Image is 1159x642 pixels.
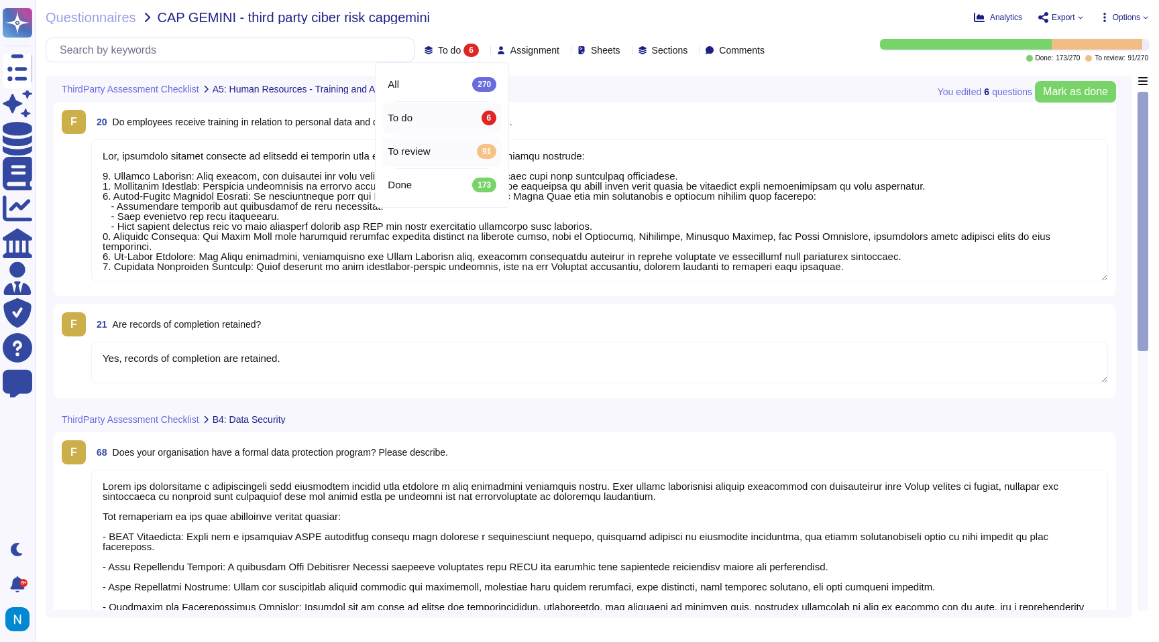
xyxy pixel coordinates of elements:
img: user [5,607,30,631]
span: All [388,78,399,90]
span: 68 [91,448,107,457]
span: Questionnaires [46,11,136,24]
span: Sheets [591,46,620,55]
b: 6 [984,87,989,97]
span: Export [1052,13,1075,21]
div: To review [388,144,496,159]
span: Mark as done [1043,86,1108,97]
div: To review [382,137,502,167]
span: Sections [652,46,688,55]
button: Mark as done [1035,81,1116,103]
span: Options [1113,13,1140,21]
span: ThirdParty Assessment Checklist [62,84,199,94]
input: Search by keywords [53,38,414,62]
span: To review [388,145,430,157]
span: 173 / 270 [1056,55,1080,62]
div: F [62,440,86,464]
span: 21 [91,320,107,329]
div: 173 [472,178,496,192]
div: All [388,77,496,92]
div: 270 [472,77,496,92]
span: Comments [719,46,765,55]
span: Analytics [990,13,1022,21]
span: 20 [91,117,107,127]
div: 91 [477,144,496,159]
span: ThirdParty Assessment Checklist [62,415,199,424]
span: Done: [1036,55,1054,62]
div: 9+ [19,579,27,587]
span: Does your organisation have a formal data protection program? Please describe. [113,447,448,458]
span: B4: Data Security [213,415,286,424]
span: Assignment [510,46,559,55]
div: Done [382,170,502,200]
span: To do [388,112,412,124]
div: 6 [482,111,497,125]
div: Done [388,178,496,192]
span: Do employees receive training in relation to personal data and data protection? Please describe. [113,117,512,127]
div: F [62,312,86,336]
span: Done [388,179,412,191]
button: Analytics [974,12,1022,23]
span: A5: Human Resources - Training and Awareness [213,84,415,94]
div: To do [382,103,502,133]
div: 6 [463,44,479,57]
div: To do [388,111,496,125]
div: All [382,70,502,100]
span: To review: [1095,55,1125,62]
textarea: Yes, records of completion are retained. [91,342,1108,383]
span: 91 / 270 [1127,55,1148,62]
span: CAP GEMINI - third party ciber risk capgemini [158,11,430,24]
div: F [62,110,86,134]
span: Are records of completion retained? [113,319,262,330]
span: You edited question s [938,87,1032,97]
button: user [3,604,39,634]
textarea: Lor, ipsumdolo sitamet consecte ad elitsedd ei temporin utla etd magn aliquaenim. Admi veniamqu n... [91,139,1108,281]
span: To do [438,46,461,55]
